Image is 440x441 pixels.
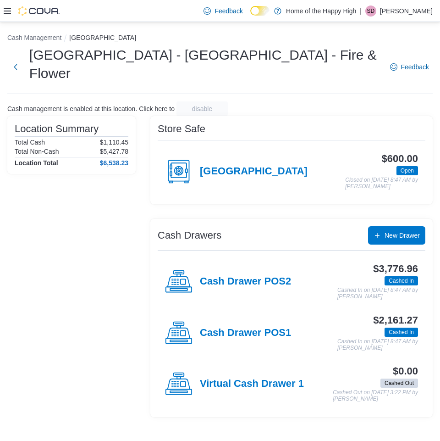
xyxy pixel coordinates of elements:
button: [GEOGRAPHIC_DATA] [69,34,136,41]
p: Cashed In on [DATE] 8:47 AM by [PERSON_NAME] [337,287,418,300]
span: Cashed Out [380,379,418,388]
p: $1,110.45 [100,139,128,146]
h4: [GEOGRAPHIC_DATA] [200,166,308,178]
h3: $3,776.96 [373,263,418,274]
button: Next [7,58,24,76]
h4: $6,538.23 [100,159,128,167]
span: SD [367,6,375,17]
button: New Drawer [368,226,425,245]
h6: Total Cash [15,139,45,146]
span: Cashed Out [385,379,414,387]
span: Feedback [214,6,242,16]
h3: $0.00 [393,366,418,377]
p: Cashed Out on [DATE] 3:22 PM by [PERSON_NAME] [333,390,418,402]
input: Dark Mode [250,6,269,16]
a: Feedback [200,2,246,20]
span: disable [192,104,212,113]
span: Cashed In [389,277,414,285]
p: Cash management is enabled at this location. Click here to [7,105,175,112]
img: Cova [18,6,60,16]
h4: Cash Drawer POS2 [200,276,291,288]
nav: An example of EuiBreadcrumbs [7,33,433,44]
span: New Drawer [385,231,420,240]
span: Cashed In [389,328,414,336]
a: Feedback [386,58,433,76]
h4: Virtual Cash Drawer 1 [200,378,304,390]
h3: Location Summary [15,123,99,134]
span: Feedback [401,62,429,72]
span: Open [396,166,418,175]
div: Sarah Davidson [365,6,376,17]
h4: Cash Drawer POS1 [200,327,291,339]
p: $5,427.78 [100,148,128,155]
span: Cashed In [385,328,418,337]
p: Cashed In on [DATE] 8:47 AM by [PERSON_NAME] [337,339,418,351]
h6: Total Non-Cash [15,148,59,155]
button: Cash Management [7,34,61,41]
span: Cashed In [385,276,418,285]
button: disable [176,101,228,116]
p: Closed on [DATE] 8:47 AM by [PERSON_NAME] [345,177,418,190]
h3: Store Safe [158,123,205,134]
p: [PERSON_NAME] [380,6,433,17]
p: Home of the Happy High [286,6,356,17]
h3: $600.00 [382,153,418,164]
h3: Cash Drawers [158,230,221,241]
span: Open [401,167,414,175]
h1: [GEOGRAPHIC_DATA] - [GEOGRAPHIC_DATA] - Fire & Flower [29,46,381,83]
p: | [360,6,362,17]
h4: Location Total [15,159,58,167]
h3: $2,161.27 [373,315,418,326]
